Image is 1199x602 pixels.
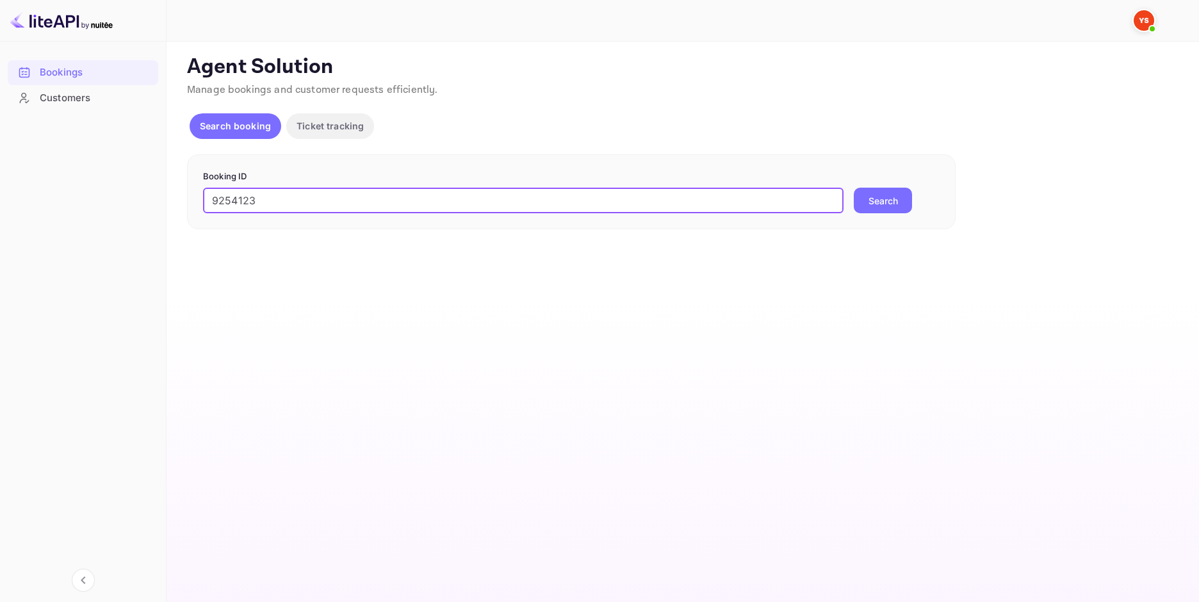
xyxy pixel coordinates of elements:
[8,60,158,84] a: Bookings
[40,65,152,80] div: Bookings
[187,54,1176,80] p: Agent Solution
[200,119,271,133] p: Search booking
[187,83,438,97] span: Manage bookings and customer requests efficiently.
[854,188,912,213] button: Search
[40,91,152,106] div: Customers
[1134,10,1154,31] img: Yandex Support
[8,60,158,85] div: Bookings
[297,119,364,133] p: Ticket tracking
[8,86,158,110] a: Customers
[8,86,158,111] div: Customers
[203,170,940,183] p: Booking ID
[10,10,113,31] img: LiteAPI logo
[72,569,95,592] button: Collapse navigation
[203,188,844,213] input: Enter Booking ID (e.g., 63782194)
